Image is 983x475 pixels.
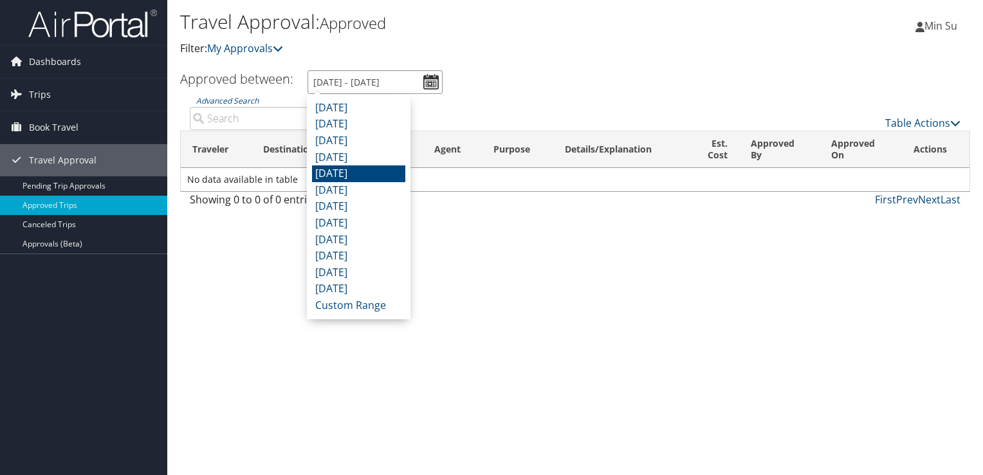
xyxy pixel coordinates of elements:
[885,116,960,130] a: Table Actions
[180,70,293,88] h3: Approved between:
[190,107,368,130] input: Advanced Search
[312,182,405,199] li: [DATE]
[312,215,405,232] li: [DATE]
[312,198,405,215] li: [DATE]
[902,131,969,168] th: Actions
[308,70,443,94] input: [DATE] - [DATE]
[896,192,918,207] a: Prev
[29,111,78,144] span: Book Travel
[252,131,341,168] th: Destination: activate to sort column ascending
[181,168,969,191] td: No data available in table
[29,79,51,111] span: Trips
[207,41,283,55] a: My Approvals
[739,131,819,168] th: Approved By: activate to sort column ascending
[924,19,957,33] span: Min Su
[312,248,405,265] li: [DATE]
[312,232,405,248] li: [DATE]
[180,41,707,57] p: Filter:
[196,95,259,106] a: Advanced Search
[320,12,386,33] small: Approved
[423,131,482,168] th: Agent
[684,131,739,168] th: Est. Cost: activate to sort column ascending
[312,116,405,133] li: [DATE]
[875,192,896,207] a: First
[29,46,81,78] span: Dashboards
[29,144,96,176] span: Travel Approval
[312,265,405,281] li: [DATE]
[312,297,405,314] li: Custom Range
[820,131,902,168] th: Approved On: activate to sort column ascending
[312,149,405,166] li: [DATE]
[312,281,405,297] li: [DATE]
[180,8,707,35] h1: Travel Approval:
[28,8,157,39] img: airportal-logo.png
[482,131,553,168] th: Purpose
[190,192,368,214] div: Showing 0 to 0 of 0 entries
[312,133,405,149] li: [DATE]
[553,131,685,168] th: Details/Explanation
[312,165,405,182] li: [DATE]
[181,131,252,168] th: Traveler: activate to sort column ascending
[941,192,960,207] a: Last
[918,192,941,207] a: Next
[312,100,405,116] li: [DATE]
[915,6,970,45] a: Min Su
